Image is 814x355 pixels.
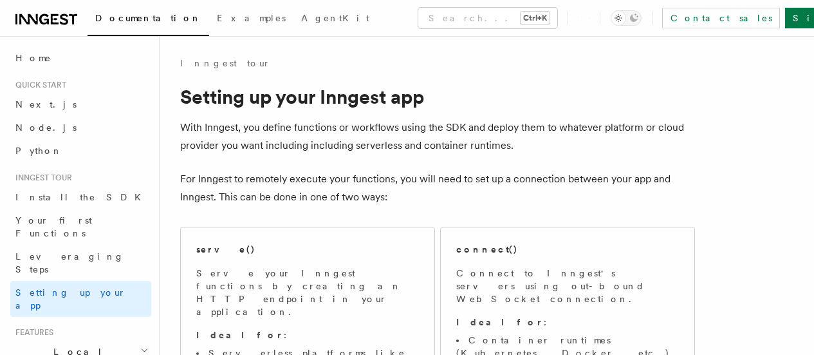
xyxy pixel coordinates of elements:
[15,287,126,311] span: Setting up your app
[180,170,695,206] p: For Inngest to remotely execute your functions, you will need to set up a connection between your...
[196,329,419,341] p: :
[611,10,642,26] button: Toggle dark mode
[15,146,62,156] span: Python
[217,13,286,23] span: Examples
[209,4,293,35] a: Examples
[196,267,419,318] p: Serve your Inngest functions by creating an HTTP endpoint in your application.
[10,281,151,317] a: Setting up your app
[196,243,255,256] h2: serve()
[456,317,544,327] strong: Ideal for
[418,8,557,28] button: Search...Ctrl+K
[180,119,695,155] p: With Inngest, you define functions or workflows using the SDK and deploy them to whatever platfor...
[10,46,151,70] a: Home
[10,116,151,139] a: Node.js
[10,245,151,281] a: Leveraging Steps
[180,85,695,108] h1: Setting up your Inngest app
[301,13,369,23] span: AgentKit
[662,8,780,28] a: Contact sales
[88,4,209,36] a: Documentation
[10,139,151,162] a: Python
[10,173,72,183] span: Inngest tour
[456,243,518,256] h2: connect()
[10,209,151,245] a: Your first Functions
[15,122,77,133] span: Node.js
[15,52,51,64] span: Home
[10,80,66,90] span: Quick start
[95,13,201,23] span: Documentation
[180,57,270,70] a: Inngest tour
[15,251,124,274] span: Leveraging Steps
[456,316,679,329] p: :
[10,327,53,338] span: Features
[10,186,151,209] a: Install the SDK
[293,4,377,35] a: AgentKit
[456,267,679,305] p: Connect to Inngest's servers using out-bound WebSocket connection.
[15,192,149,202] span: Install the SDK
[521,12,550,24] kbd: Ctrl+K
[10,93,151,116] a: Next.js
[196,330,284,340] strong: Ideal for
[15,99,77,110] span: Next.js
[15,215,92,238] span: Your first Functions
